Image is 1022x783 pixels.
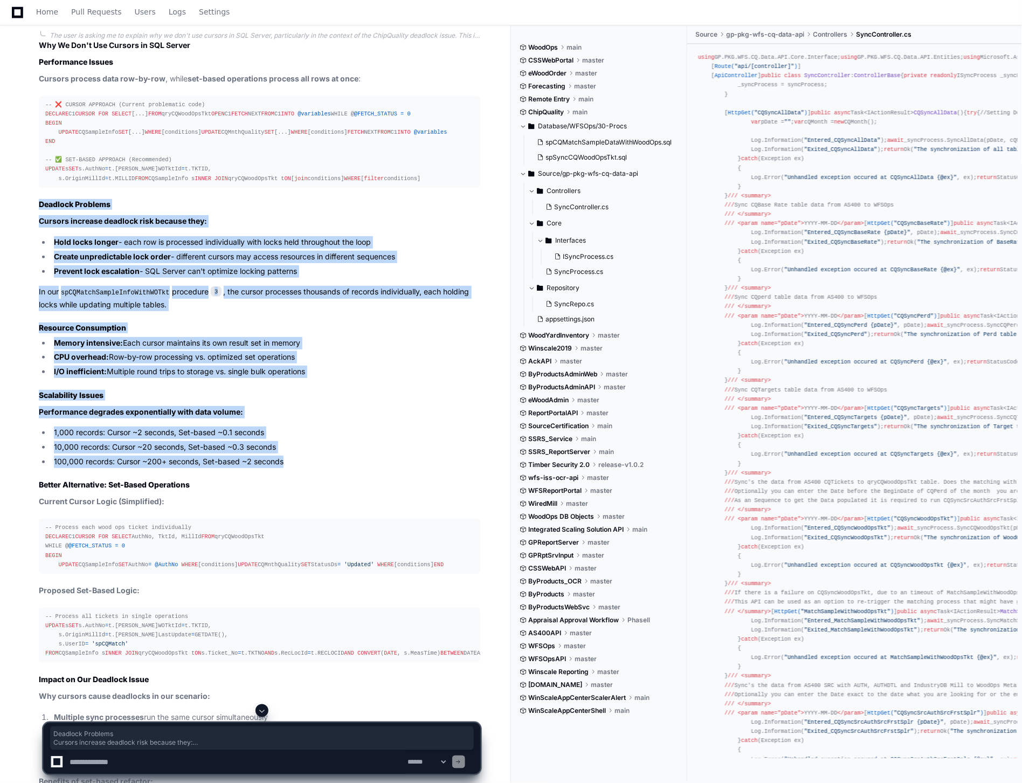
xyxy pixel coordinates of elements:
[560,357,582,366] span: master
[537,232,679,249] button: Interfaces
[39,407,243,416] strong: Performance degrades exponentially with data volume:
[954,220,973,226] span: public
[39,497,164,506] strong: Current Cursor Logic (Simplified):
[894,405,943,411] span: "CQSyncTargets"
[51,351,480,363] li: Row-by-row processing vs. optimized set operations
[408,111,411,117] span: 0
[115,542,118,549] span: =
[867,405,947,411] span: HttpGet( )
[724,202,894,208] span: Sync CQBase Rate table data from AS400 to WFSOps
[50,31,480,40] div: The user is asking me to explain why we don't use cursors in SQL Server, particularly in the cont...
[960,516,980,522] span: public
[967,109,977,116] span: try
[698,54,715,60] span: using
[784,266,961,273] span: "Unhandled exception occured at CQSyncBaseRate {@ex}"
[528,82,565,91] span: Forecasting
[894,534,914,541] span: return
[397,129,411,135] span: INTO
[784,174,957,181] span: "Unhandled exception occured at CQSyncAllData {@ex}"
[155,561,178,568] span: @AuthNo
[930,72,957,79] span: readonly
[724,479,734,485] span: ///
[39,40,480,51] h2: Why We Don't Use Cursors in SQL Server
[54,352,109,361] strong: CPU overhead:
[582,56,604,65] span: master
[119,561,128,568] span: SET
[195,175,211,182] span: INNER
[834,119,844,125] span: new
[39,216,207,225] strong: Cursors increase deadlock risk because they:
[520,165,679,182] button: Source/gp-pkg-wfs-cq-data-api
[545,234,552,247] svg: Directory
[112,533,132,540] span: SELECT
[741,432,758,439] span: catch
[148,561,151,568] span: =
[528,525,624,534] span: Integrated Scaling Solution API
[528,486,582,495] span: WFSReportPortal
[834,109,851,116] span: async
[51,366,480,378] li: Multiple round trips to storage vs. single bulk operations
[973,405,990,411] span: async
[884,423,904,430] span: return
[400,111,404,117] span: =
[977,451,997,457] span: return
[528,551,574,560] span: GPRptSrvInput
[724,294,877,300] span: Sync CQperd table data from AS400 to WFSOps
[597,422,612,430] span: main
[894,516,954,522] span: "CQSyncWoodOpsTkt"
[724,202,734,208] span: ///
[45,533,68,540] span: DECLARE
[45,120,62,126] span: BEGIN
[528,461,590,469] span: Timber Security 2.0
[804,146,878,153] span: "Exited_CQSyncAllData"
[45,523,474,569] div: C1 AuthNo, TktId, MillId qryCQWoodOpsTkt WHILE @ CQSampleInfo AuthNo [conditions] CQMnthQuality S...
[528,56,574,65] span: CSSWebPortal
[112,111,132,117] span: SELECT
[105,175,108,182] span: =
[738,211,771,217] span: </summary>
[566,499,588,508] span: master
[528,357,551,366] span: AckAPI
[977,220,993,226] span: async
[577,396,599,404] span: master
[857,30,912,39] span: SyncController.cs
[528,43,558,52] span: WoodOps
[738,396,771,402] span: </summary>
[582,551,604,560] span: master
[724,488,734,494] span: ///
[927,322,944,328] span: await
[39,390,103,400] strong: Scalability Issues
[738,506,771,513] span: </summary>
[804,229,910,236] span: "Entered_CQSyncBaseRate {pDate}"
[867,516,957,522] span: HttpGet( )
[804,322,897,328] span: "Entered_CQSyncPerd {pDate}"
[45,156,172,163] span: -- ✅ SET-BASED APPROACH (Recommended)
[344,175,361,182] span: WHERE
[724,313,734,319] span: ///
[528,344,572,353] span: Winscale2019
[39,74,165,83] strong: Cursors process data row-by-row
[897,525,914,531] span: await
[281,111,295,117] span: INTO
[837,405,864,411] span: </param>
[528,512,594,521] span: WoodOps DB Objects
[804,423,878,430] span: "Exited_CQSyncTargets"
[728,377,737,383] span: ///
[533,135,673,150] button: spCQMatchSampleDataWithWoodOps.sql
[528,409,578,417] span: ReportPortalAPI
[68,542,112,549] span: @FETCH_STATUS
[724,387,887,393] span: Sync CQTargets table data from AS400 to WFSOps
[39,480,190,489] strong: Better Alternative: Set-Based Operations
[724,405,734,411] span: ///
[377,129,391,135] span: FROM
[105,166,108,172] span: =
[533,312,673,327] button: appsettings.json
[68,166,78,172] span: SET
[724,313,864,319] span: YYYY-MM-DD
[51,265,480,278] li: - SQL Server can't optimize locking patterns
[414,129,447,135] span: @variables
[761,72,781,79] span: public
[741,193,771,199] span: <summary>
[75,111,95,117] span: CURSOR
[950,405,970,411] span: public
